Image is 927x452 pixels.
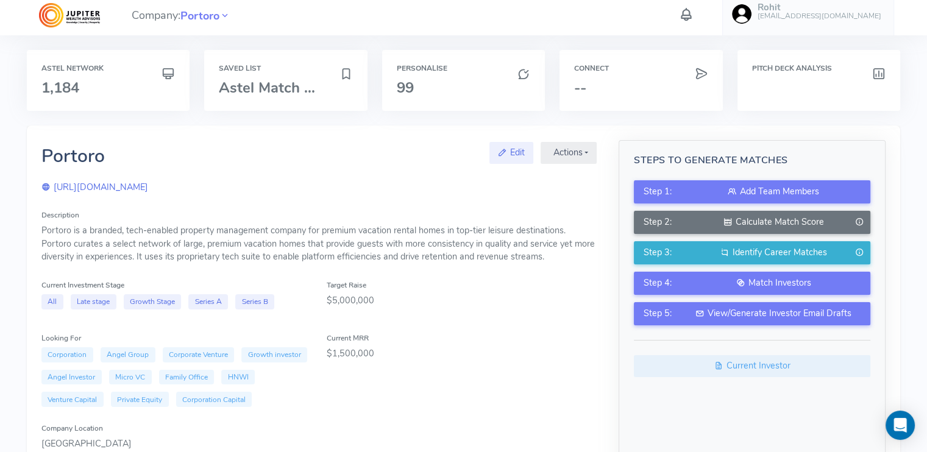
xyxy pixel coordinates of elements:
div: $1,500,000 [327,347,597,361]
span: Step 4: [644,277,672,290]
label: Target Raise [327,280,366,291]
span: All [41,294,63,309]
button: Actions [541,142,597,164]
label: Looking For [41,333,81,344]
span: Growth investor [241,347,307,362]
span: Step 3: [644,246,672,260]
label: Description [41,210,79,221]
span: Corporate Venture [163,347,235,362]
label: Current Investment Stage [41,280,124,291]
h6: Connect [574,65,708,72]
span: Series B [235,294,274,309]
h6: Astel Network [41,65,175,72]
span: Private Equity [111,392,169,407]
h6: Saved List [219,65,352,72]
h6: Pitch Deck Analysis [752,65,886,72]
button: Step 1:Add Team Members [634,180,870,203]
label: Company Location [41,423,103,434]
div: Add Team Members [686,185,861,199]
span: Step 5: [644,307,672,320]
span: -- [574,78,586,97]
div: Portoro is a branded, tech-enabled property management company for premium vacation rental homes ... [41,224,597,264]
span: 1,184 [41,78,79,97]
span: 99 [397,78,414,97]
span: Corporation [41,347,93,362]
h5: Rohit [758,2,881,13]
span: Angel Investor [41,370,102,385]
h6: Personalise [397,65,530,72]
label: Current MRR [327,333,369,344]
h2: Portoro [41,146,105,166]
a: Current Investor [634,355,870,377]
span: HNWI [221,370,255,385]
span: Angel Group [101,347,155,362]
span: Corporation Capital [176,392,252,407]
span: Company: [132,4,230,25]
div: [GEOGRAPHIC_DATA] [41,437,597,451]
div: Match Investors [686,277,861,290]
a: [URL][DOMAIN_NAME] [41,181,148,193]
span: Growth Stage [124,294,182,309]
button: Step 3:Identify Career Matches [634,241,870,264]
div: $5,000,000 [327,294,597,308]
button: Step 2:Calculate Match Score [634,211,870,234]
a: Portoro [180,8,219,23]
img: user-image [732,4,751,24]
span: Micro VC [109,370,152,385]
span: Identify Career Matches [733,246,827,258]
span: Late stage [71,294,116,309]
span: Venture Capital [41,392,104,407]
div: Calculate Match Score [686,216,861,229]
span: Astel Match ... [219,78,315,97]
h6: [EMAIL_ADDRESS][DOMAIN_NAME] [758,12,881,20]
span: Step 1: [644,185,672,199]
span: Step 2: [644,216,672,229]
div: Open Intercom Messenger [886,411,915,440]
button: Step 4:Match Investors [634,272,870,295]
button: Step 5:View/Generate Investor Email Drafts [634,302,870,325]
h5: Steps to Generate Matches [634,155,870,166]
a: Edit [489,142,534,164]
i: Generate only when Match Score is completed [855,246,864,260]
div: View/Generate Investor Email Drafts [686,307,861,320]
span: Series A [188,294,228,309]
span: Family Office [159,370,215,385]
span: Portoro [180,8,219,24]
i: Generate only when Team is added. [855,216,864,229]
